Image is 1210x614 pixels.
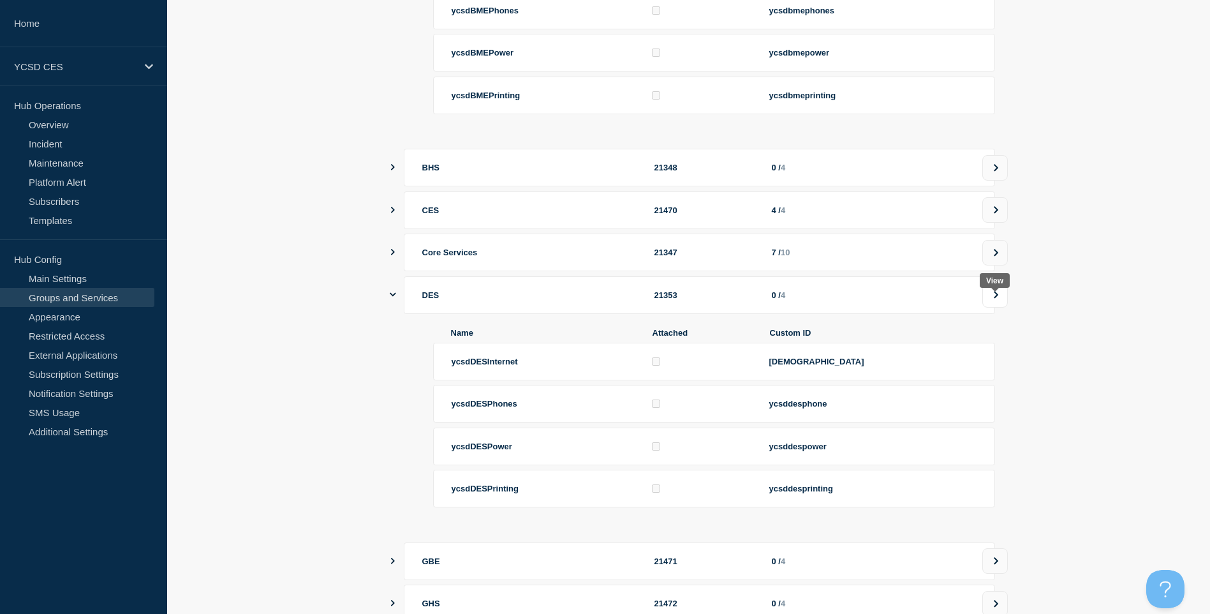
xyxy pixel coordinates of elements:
span: CES [422,206,439,215]
span: 4 / [772,206,781,215]
div: ycsddespower [769,442,977,451]
span: Attached [653,328,755,338]
p: YCSD CES [14,61,136,72]
span: ycsdBMEPrinting [452,91,520,100]
span: ycsdDESPower [452,442,512,451]
button: showServices [390,543,396,580]
span: ycsdDESPrinting [452,484,519,493]
span: 0 / [772,290,781,300]
div: 21353 [654,290,756,300]
span: 4 [781,206,785,215]
div: ycsdbmeprinting [769,91,977,100]
span: DES [422,290,439,300]
div: ycsdbmepower [769,48,977,57]
span: 4 [781,290,785,300]
button: showServices [390,276,396,314]
div: 21471 [654,557,756,566]
span: GHS [422,599,440,608]
button: showServices [390,191,396,229]
span: 0 / [772,163,781,172]
span: ycsdBMEPhones [452,6,519,15]
span: 4 [781,163,785,172]
div: 21347 [654,248,756,257]
div: View [986,276,1003,285]
div: ycsddesprinting [769,484,977,493]
span: ycsdBMEPower [452,48,514,57]
div: ycsddesphone [769,399,977,408]
span: Core Services [422,248,478,257]
span: 0 / [772,599,781,608]
span: 7 / [772,248,781,257]
div: ycsdbmephones [769,6,977,15]
div: 21470 [654,206,756,215]
span: ycsdDESInternet [452,357,518,366]
div: [DEMOGRAPHIC_DATA] [769,357,977,366]
iframe: Help Scout Beacon - Open [1146,570,1184,608]
div: 21348 [654,163,756,172]
span: Custom ID [770,328,977,338]
span: 4 [781,599,785,608]
span: Name [451,328,637,338]
span: BHS [422,163,439,172]
button: showServices [390,234,396,271]
span: 10 [781,248,790,257]
span: 4 [781,557,785,566]
span: GBE [422,557,440,566]
div: 21472 [654,599,756,608]
span: 0 / [772,557,781,566]
button: showServices [390,149,396,186]
span: ycsdDESPhones [452,399,517,408]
